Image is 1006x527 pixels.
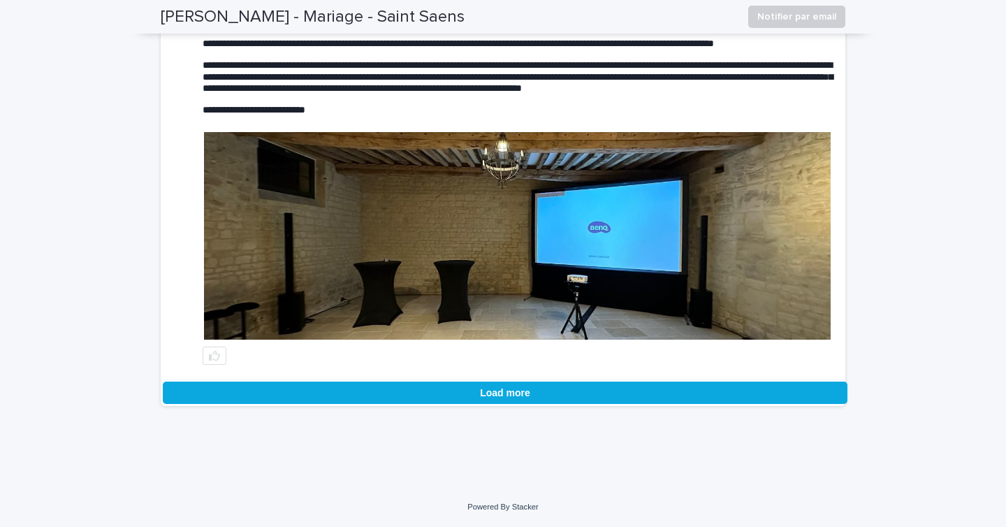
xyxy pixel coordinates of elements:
[467,503,538,511] a: Powered By Stacker
[757,10,836,24] span: Notifier par email
[203,347,226,365] button: like this post
[161,7,465,27] h2: [PERSON_NAME] - Mariage - Saint Saens
[748,6,845,28] button: Notifier par email
[163,382,847,404] button: Load more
